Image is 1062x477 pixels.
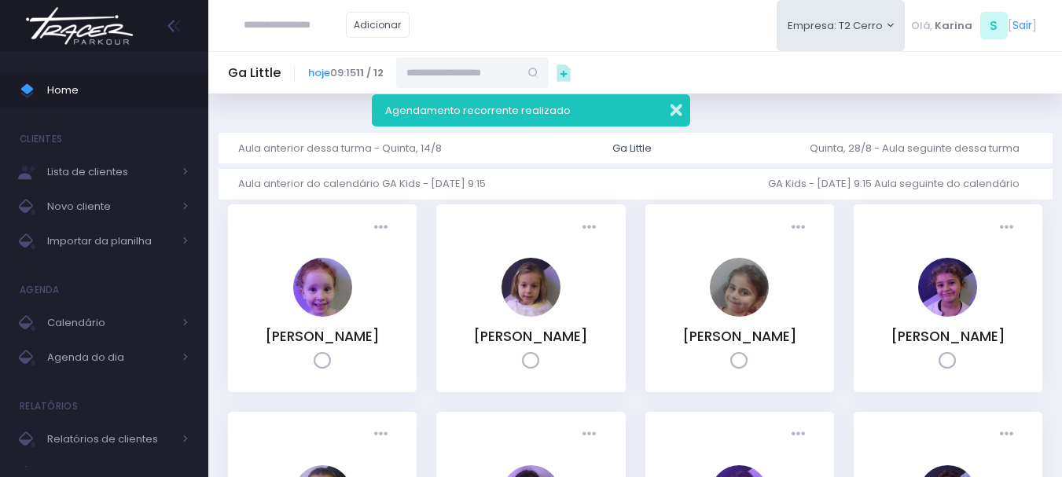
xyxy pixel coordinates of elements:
h5: Ga Little [228,65,281,81]
h4: Relatórios [20,391,78,422]
img: Antonieta Bonna Gobo N Silva [293,258,352,317]
div: Ga Little [612,141,652,156]
strong: 11 / 12 [356,65,384,80]
span: S [980,12,1008,39]
span: Importar da planilha [47,231,173,251]
span: Agenda do dia [47,347,173,368]
a: Isabel Amado [918,306,977,321]
span: Calendário [47,313,173,333]
a: Quinta, 28/8 - Aula seguinte dessa turma [810,133,1032,163]
a: [PERSON_NAME] [682,327,797,346]
span: Relatórios de clientes [47,429,173,449]
a: Catarina Andrade [502,306,560,321]
a: Adicionar [346,12,410,38]
a: hoje [308,65,330,80]
span: 09:15 [308,65,384,81]
span: Olá, [911,18,932,34]
a: Aula anterior dessa turma - Quinta, 14/8 [238,133,454,163]
span: Lista de clientes [47,162,173,182]
span: Home [47,80,189,101]
h4: Agenda [20,274,60,306]
a: GA Kids - [DATE] 9:15 Aula seguinte do calendário [768,169,1032,200]
img: Catarina Andrade [502,258,560,317]
span: Novo cliente [47,196,173,217]
span: Karina [935,18,972,34]
div: [ ] [905,8,1042,43]
img: Isabel Amado [918,258,977,317]
a: Antonieta Bonna Gobo N Silva [293,306,352,321]
a: [PERSON_NAME] [473,327,588,346]
a: Aula anterior do calendário GA Kids - [DATE] 9:15 [238,169,498,200]
img: Heloísa Amado [710,258,769,317]
a: Sair [1012,17,1032,34]
a: [PERSON_NAME] [265,327,380,346]
span: Agendamento recorrente realizado [385,103,571,118]
a: [PERSON_NAME] [891,327,1005,346]
h4: Clientes [20,123,62,155]
a: Heloísa Amado [710,306,769,321]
